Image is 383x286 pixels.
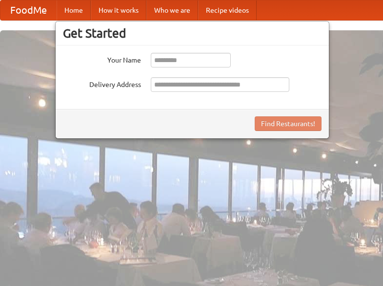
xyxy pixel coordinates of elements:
[63,53,141,65] label: Your Name
[255,116,322,131] button: Find Restaurants!
[57,0,91,20] a: Home
[91,0,146,20] a: How it works
[146,0,198,20] a: Who we are
[0,0,57,20] a: FoodMe
[198,0,257,20] a: Recipe videos
[63,26,322,41] h3: Get Started
[63,77,141,89] label: Delivery Address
